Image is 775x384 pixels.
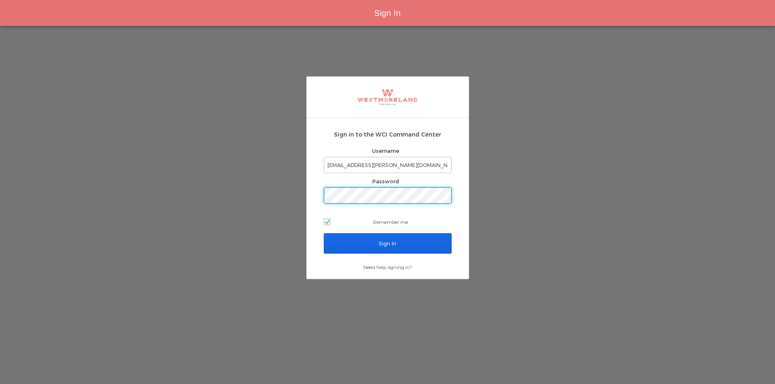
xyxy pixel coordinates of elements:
[372,178,399,184] label: Password
[324,130,452,139] h2: Sign in to the WCI Command Center
[363,264,412,270] a: Need help signing in?
[374,9,401,17] span: Sign In
[324,233,452,254] input: Sign In
[372,148,399,154] label: Username
[324,216,452,228] label: Remember me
